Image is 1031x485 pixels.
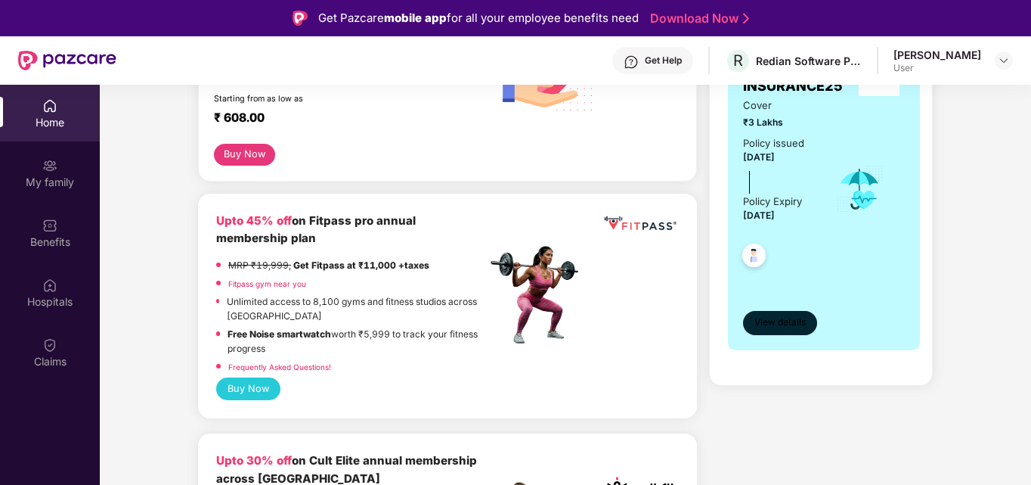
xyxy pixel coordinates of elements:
span: ₹3 Lakhs [743,115,814,129]
img: svg+xml;base64,PHN2ZyBpZD0iSG9zcGl0YWxzIiB4bWxucz0iaHR0cDovL3d3dy53My5vcmcvMjAwMC9zdmciIHdpZHRoPS... [42,278,57,293]
img: fppp.png [602,212,679,236]
div: Get Help [645,54,682,67]
a: Fitpass gym near you [228,279,306,288]
div: Policy issued [743,135,804,151]
span: [DATE] [743,210,775,221]
div: ₹ 608.00 [214,110,472,129]
img: fpp.png [486,242,592,348]
button: Buy Now [216,378,280,400]
img: svg+xml;base64,PHN2ZyBpZD0iSG9tZSIgeG1sbnM9Imh0dHA6Ly93d3cudzMub3JnLzIwMDAvc3ZnIiB3aWR0aD0iMjAiIG... [42,98,57,113]
strong: Get Fitpass at ₹11,000 +taxes [293,260,429,271]
a: Download Now [650,11,745,26]
img: svg+xml;base64,PHN2ZyBpZD0iQ2xhaW0iIHhtbG5zPSJodHRwOi8vd3d3LnczLm9yZy8yMDAwL3N2ZyIgd2lkdGg9IjIwIi... [42,337,57,353]
img: svg+xml;base64,PHN2ZyB3aWR0aD0iMjAiIGhlaWdodD0iMjAiIHZpZXdCb3g9IjAgMCAyMCAyMCIgZmlsbD0ibm9uZSIgeG... [42,158,57,173]
span: [DATE] [743,151,775,163]
b: on Fitpass pro annual membership plan [216,213,416,246]
button: View details [743,311,817,335]
div: Policy Expiry [743,194,802,210]
span: View details [754,316,806,330]
img: New Pazcare Logo [18,51,116,70]
b: Upto 45% off [216,213,292,228]
del: MRP ₹19,999, [228,260,291,271]
span: R [733,51,743,70]
div: Get Pazcare for all your employee benefits need [318,9,639,27]
div: [PERSON_NAME] [893,48,981,62]
div: Starting from as low as [214,94,423,104]
p: Unlimited access to 8,100 gyms and fitness studios across [GEOGRAPHIC_DATA] [227,294,486,323]
strong: Free Noise smartwatch [228,328,331,340]
a: Frequently Asked Questions! [228,362,331,372]
button: Buy Now [214,144,275,166]
div: Redian Software Private Limited [756,54,862,68]
img: svg+xml;base64,PHN2ZyBpZD0iRHJvcGRvd24tMzJ4MzIiIHhtbG5zPSJodHRwOi8vd3d3LnczLm9yZy8yMDAwL3N2ZyIgd2... [998,54,1010,67]
img: icon [835,164,884,214]
img: svg+xml;base64,PHN2ZyBpZD0iSGVscC0zMngzMiIgeG1sbnM9Imh0dHA6Ly93d3cudzMub3JnLzIwMDAvc3ZnIiB3aWR0aD... [624,54,639,70]
img: Stroke [743,11,749,26]
span: Cover [743,98,814,113]
img: svg+xml;base64,PHN2ZyB4bWxucz0iaHR0cDovL3d3dy53My5vcmcvMjAwMC9zdmciIHdpZHRoPSI0OC45NDMiIGhlaWdodD... [735,239,772,276]
div: User [893,62,981,74]
img: svg+xml;base64,PHN2ZyBpZD0iQmVuZWZpdHMiIHhtbG5zPSJodHRwOi8vd3d3LnczLm9yZy8yMDAwL3N2ZyIgd2lkdGg9Ij... [42,218,57,233]
p: worth ₹5,999 to track your fitness progress [228,327,486,356]
img: Logo [293,11,308,26]
strong: mobile app [384,11,447,25]
b: Upto 30% off [216,453,292,468]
